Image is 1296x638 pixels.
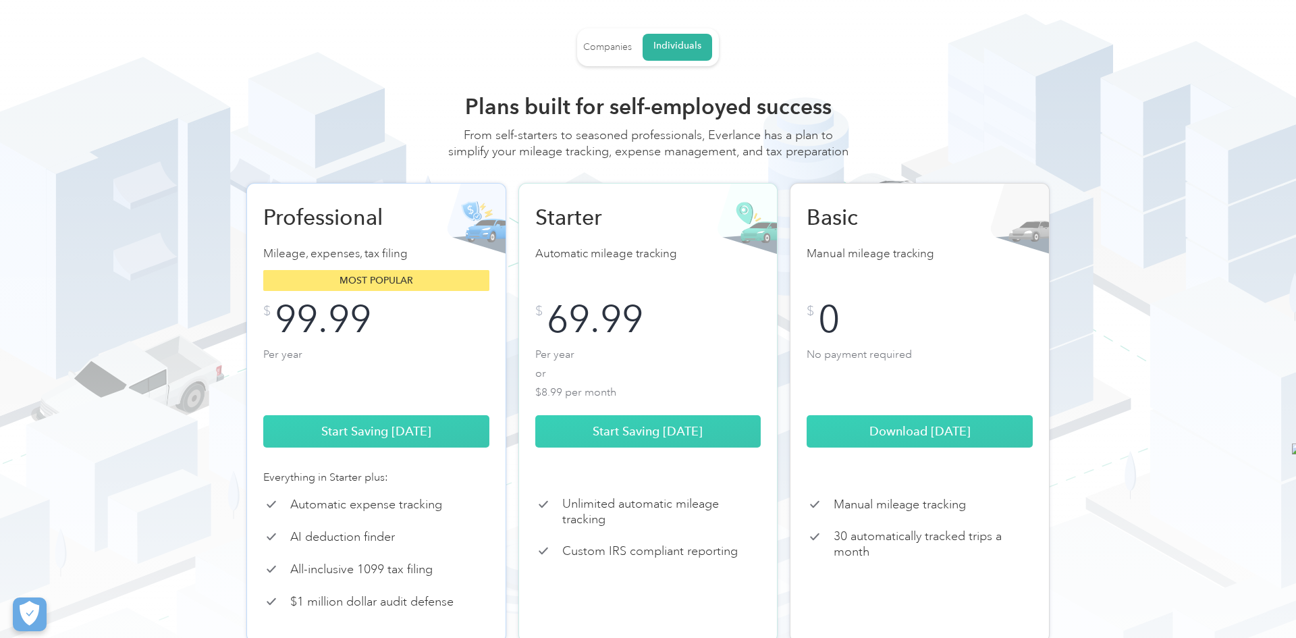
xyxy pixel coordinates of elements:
[263,415,489,448] a: Start Saving [DATE]
[535,244,761,263] p: Automatic mileage tracking
[263,304,271,318] div: $
[290,529,395,545] p: AI deduction finder
[263,270,489,291] div: Most popular
[562,496,761,527] p: Unlimited automatic mileage tracking
[275,304,371,334] div: 99.99
[807,415,1033,448] a: Download [DATE]
[535,345,761,399] p: Per year or $8.99 per month
[818,304,840,334] div: 0
[290,594,454,610] p: $1 million dollar audit defense
[535,415,761,448] a: Start Saving [DATE]
[807,304,814,318] div: $
[547,304,643,334] div: 69.99
[807,204,948,231] h2: Basic
[535,204,677,231] h2: Starter
[562,543,738,559] p: Custom IRS compliant reporting
[535,304,543,318] div: $
[446,93,850,120] h2: Plans built for self-employed success
[834,529,1033,559] p: 30 automatically tracked trips a month
[13,597,47,631] button: Cookies Settings
[290,497,442,512] p: Automatic expense tracking
[807,244,1033,263] p: Manual mileage tracking
[807,345,1033,399] p: No payment required
[263,244,489,263] p: Mileage, expenses, tax filing
[446,127,850,173] div: From self-starters to seasoned professionals, Everlance has a plan to simplify your mileage track...
[263,204,405,231] h2: Professional
[263,469,489,485] div: Everything in Starter plus:
[290,562,433,577] p: All-inclusive 1099 tax filing
[834,497,966,512] p: Manual mileage tracking
[263,345,489,399] p: Per year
